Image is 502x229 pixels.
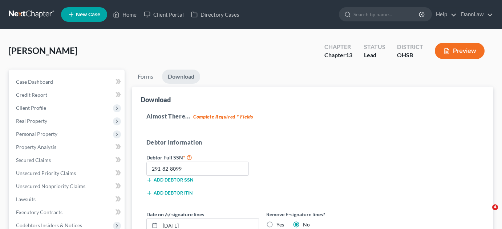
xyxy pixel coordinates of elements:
button: Preview [435,43,485,59]
a: DannLaw [457,8,493,21]
span: 13 [346,51,352,58]
a: Property Analysis [10,141,125,154]
div: District [397,43,423,51]
input: Search by name... [353,8,420,21]
span: Personal Property [16,131,57,137]
span: Credit Report [16,92,47,98]
label: No [303,221,310,228]
a: Unsecured Priority Claims [10,167,125,180]
a: Secured Claims [10,154,125,167]
a: Forms [132,70,159,84]
label: Yes [276,221,284,228]
button: Add debtor ITIN [146,190,193,196]
input: XXX-XX-XXXX [146,162,249,176]
span: Unsecured Nonpriority Claims [16,183,85,189]
span: Lawsuits [16,196,36,202]
a: Help [432,8,457,21]
span: [PERSON_NAME] [9,45,77,56]
a: Client Portal [140,8,187,21]
label: Remove E-signature lines? [266,211,379,218]
span: Case Dashboard [16,79,53,85]
span: Property Analysis [16,144,56,150]
a: Lawsuits [10,193,125,206]
a: Case Dashboard [10,75,125,88]
label: Date on /s/ signature lines [146,211,204,218]
a: Download [162,70,200,84]
span: New Case [76,12,100,17]
div: Download [141,95,171,104]
div: Chapter [324,43,352,51]
span: Executory Contracts [16,209,62,215]
span: Client Profile [16,105,46,111]
label: Debtor Full SSN [143,153,263,162]
div: OHSB [397,51,423,59]
span: Codebtors Insiders & Notices [16,222,82,228]
span: Secured Claims [16,157,51,163]
strong: Complete Required * Fields [193,114,253,120]
iframe: Intercom live chat [477,204,495,222]
a: Unsecured Nonpriority Claims [10,180,125,193]
a: Home [109,8,140,21]
h5: Almost There... [146,112,479,121]
div: Lead [364,51,385,59]
a: Directory Cases [187,8,243,21]
h5: Debtor Information [146,138,379,147]
span: Real Property [16,118,47,124]
div: Status [364,43,385,51]
a: Credit Report [10,88,125,101]
span: Unsecured Priority Claims [16,170,76,176]
a: Executory Contracts [10,206,125,219]
button: Add debtor SSN [146,177,193,183]
span: 4 [492,204,498,210]
div: Chapter [324,51,352,59]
